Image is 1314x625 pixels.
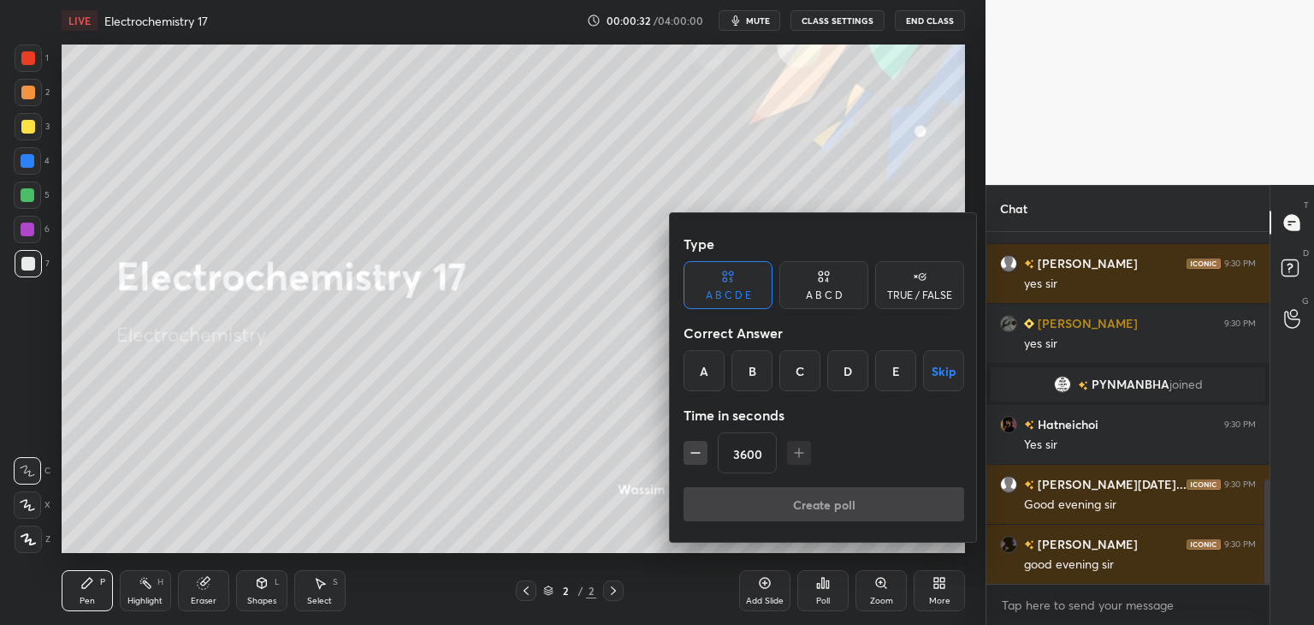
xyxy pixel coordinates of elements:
[684,316,964,350] div: Correct Answer
[684,350,725,391] div: A
[706,290,751,301] div: A B C D E
[779,350,820,391] div: C
[684,398,964,432] div: Time in seconds
[806,290,843,301] div: A B C D
[887,290,952,301] div: TRUE / FALSE
[684,227,964,261] div: Type
[875,350,916,391] div: E
[731,350,772,391] div: B
[827,350,868,391] div: D
[923,350,964,391] button: Skip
